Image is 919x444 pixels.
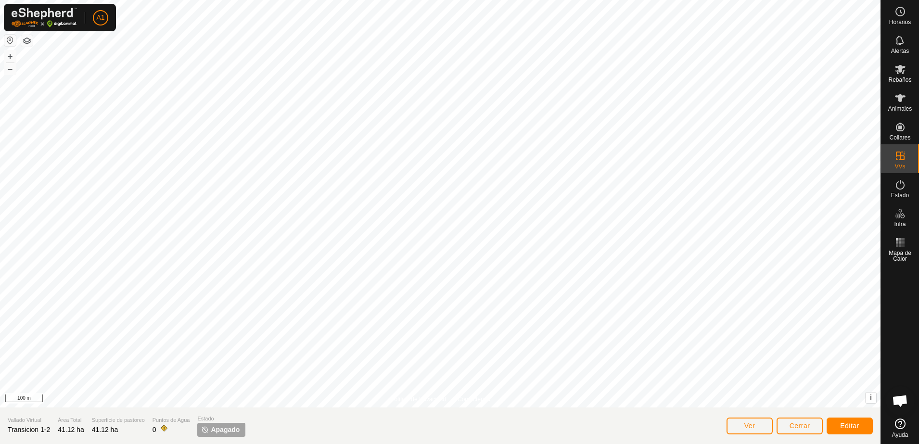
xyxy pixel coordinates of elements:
[888,106,912,112] span: Animales
[211,425,240,435] span: Apagado
[840,422,859,430] span: Editar
[881,415,919,442] a: Ayuda
[4,35,16,46] button: Restablecer Mapa
[886,386,915,415] a: Chat abierto
[12,8,77,27] img: Logo Gallagher
[883,250,917,262] span: Mapa de Calor
[92,426,118,433] span: 41.12 ha
[96,13,104,23] span: A1
[153,416,190,424] span: Puntos de Agua
[201,426,209,433] img: apagar
[8,416,50,424] span: Vallado Virtual
[889,135,910,140] span: Collares
[727,418,773,434] button: Ver
[790,422,810,430] span: Cerrar
[866,393,876,403] button: i
[58,426,84,433] span: 41.12 ha
[92,416,145,424] span: Superficie de pastoreo
[4,51,16,62] button: +
[153,426,156,433] span: 0
[870,393,872,402] span: i
[4,63,16,75] button: –
[827,418,873,434] button: Editar
[58,416,84,424] span: Área Total
[894,221,906,227] span: Infra
[891,192,909,198] span: Estado
[888,77,911,83] span: Rebaños
[391,395,446,404] a: Política de Privacidad
[744,422,755,430] span: Ver
[891,48,909,54] span: Alertas
[458,395,490,404] a: Contáctenos
[894,164,905,169] span: VVs
[8,426,50,433] span: Transicion 1-2
[889,19,911,25] span: Horarios
[21,35,33,47] button: Capas del Mapa
[777,418,823,434] button: Cerrar
[197,415,245,423] span: Estado
[892,432,908,438] span: Ayuda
